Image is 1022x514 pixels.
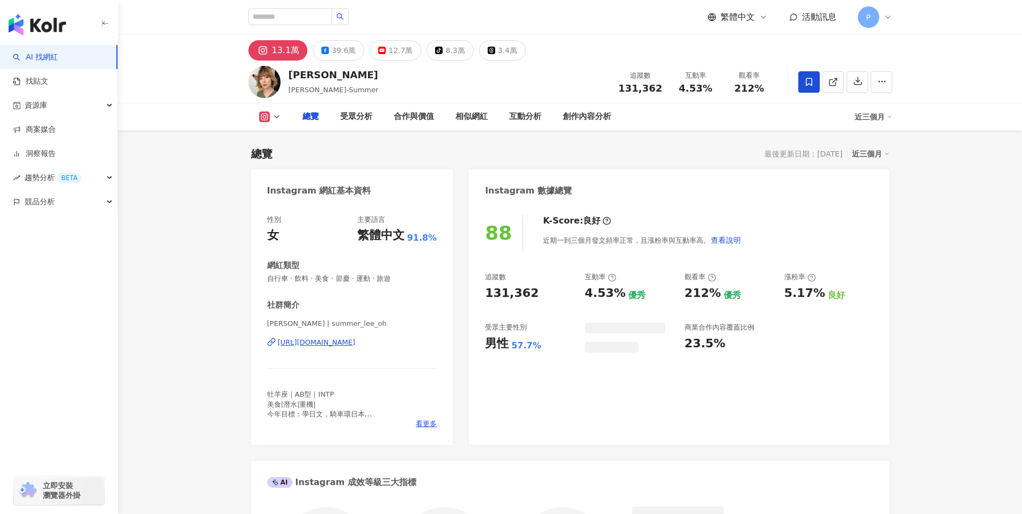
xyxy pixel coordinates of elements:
[17,482,38,499] img: chrome extension
[303,110,319,123] div: 總覽
[711,236,741,244] span: 查看說明
[852,147,889,161] div: 近三個月
[289,86,379,94] span: [PERSON_NAME]-Summer
[25,166,82,190] span: 趨勢分析
[267,260,299,271] div: 網紅類型
[25,93,47,117] span: 資源庫
[764,150,842,158] div: 最後更新日期：[DATE]
[685,336,725,352] div: 23.5%
[445,43,465,58] div: 8.3萬
[43,481,80,500] span: 立即安裝 瀏覽器外掛
[585,272,616,282] div: 互動率
[267,215,281,225] div: 性別
[485,185,572,197] div: Instagram 數據總覽
[866,11,870,23] span: P
[710,229,741,251] button: 查看說明
[734,83,764,94] span: 212%
[388,43,413,58] div: 12.7萬
[679,83,712,94] span: 4.53%
[267,319,437,329] span: [PERSON_NAME] | summer_lee_oh
[619,83,663,94] span: 131,362
[416,419,437,429] span: 看更多
[784,272,816,282] div: 漲粉率
[267,476,416,488] div: Instagram 成效等級三大指標
[427,40,473,61] button: 8.3萬
[802,12,836,22] span: 活動訊息
[675,70,716,81] div: 互動率
[563,110,611,123] div: 創作內容分析
[357,227,405,244] div: 繁體中文
[485,323,527,332] div: 受眾主要性別
[585,285,626,302] div: 4.53%
[13,52,58,63] a: searchAI 找網紅
[407,232,437,244] span: 91.8%
[9,14,66,35] img: logo
[340,110,372,123] div: 受眾分析
[511,340,541,352] div: 57.7%
[828,289,845,301] div: 良好
[267,477,293,488] div: AI
[394,110,434,123] div: 合作與價值
[14,476,104,505] a: chrome extension立即安裝 瀏覽器外掛
[267,300,299,311] div: 社群簡介
[485,285,539,302] div: 131,362
[248,40,308,61] button: 13.1萬
[332,43,356,58] div: 39.6萬
[336,13,344,20] span: search
[729,70,770,81] div: 觀看率
[25,190,55,214] span: 競品分析
[543,215,611,227] div: K-Score :
[485,222,512,244] div: 88
[357,215,385,225] div: 主要語言
[583,215,600,227] div: 良好
[498,43,517,58] div: 3.4萬
[628,289,645,301] div: 優秀
[267,227,279,244] div: 女
[685,323,754,332] div: 商業合作內容覆蓋比例
[13,174,20,182] span: rise
[251,146,273,161] div: 總覽
[619,70,663,81] div: 追蹤數
[543,229,741,251] div: 近期一到三個月發文頻率正常，且漲粉率與互動率高。
[724,289,741,301] div: 優秀
[720,11,755,23] span: 繁體中文
[267,185,371,197] div: Instagram 網紅基本資料
[13,124,56,135] a: 商案媒合
[370,40,421,61] button: 12.7萬
[784,285,825,302] div: 5.17%
[272,43,300,58] div: 13.1萬
[479,40,526,61] button: 3.4萬
[455,110,488,123] div: 相似網紅
[267,274,437,284] span: 自行車 · 飲料 · 美食 · 節慶 · 運動 · 旅遊
[267,390,421,437] span: 牡羊座｜AB型｜INTP 美食|潛水|重機| 今年目標：學日文，騎車環日本 ✉️ ：[EMAIL_ADDRESS][DOMAIN_NAME]（找[PERSON_NAME]）
[248,66,281,98] img: KOL Avatar
[13,148,56,159] a: 洞察報告
[313,40,364,61] button: 39.6萬
[855,108,892,125] div: 近三個月
[685,272,716,282] div: 觀看率
[267,338,437,347] a: [URL][DOMAIN_NAME]
[685,285,721,302] div: 212%
[485,272,506,282] div: 追蹤數
[509,110,541,123] div: 互動分析
[485,336,509,352] div: 男性
[57,173,82,183] div: BETA
[278,338,356,347] div: [URL][DOMAIN_NAME]
[289,68,379,81] div: [PERSON_NAME]
[13,76,48,87] a: 找貼文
